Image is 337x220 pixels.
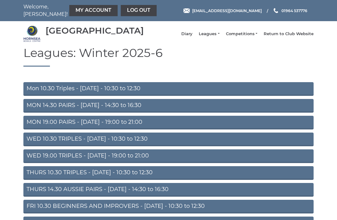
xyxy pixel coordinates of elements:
a: MON 14.30 PAIRS - [DATE] - 14:30 to 16:30 [23,99,314,113]
a: Email [EMAIL_ADDRESS][DOMAIN_NAME] [183,8,262,14]
span: 01964 537776 [281,8,307,13]
a: Leagues [199,31,219,37]
a: THURS 14.30 AUSSIE PAIRS - [DATE] - 14:30 to 16:30 [23,183,314,197]
a: FRI 10.30 BEGINNERS AND IMPROVERS - [DATE] - 10:30 to 12:30 [23,200,314,213]
div: [GEOGRAPHIC_DATA] [46,26,144,35]
img: Phone us [274,8,278,13]
a: Phone us 01964 537776 [273,8,307,14]
span: [EMAIL_ADDRESS][DOMAIN_NAME] [192,8,262,13]
img: Email [183,8,190,13]
img: Hornsea Bowls Centre [23,25,41,42]
a: Diary [181,31,193,37]
a: My Account [69,5,118,16]
a: WED 10.30 TRIPLES - [DATE] - 10:30 to 12:30 [23,133,314,146]
a: Competitions [226,31,257,37]
a: WED 19.00 TRIPLES - [DATE] - 19:00 to 21:00 [23,149,314,163]
h1: Leagues: Winter 2025-6 [23,46,314,67]
a: THURS 10.30 TRIPLES - [DATE] - 10:30 to 12:30 [23,166,314,180]
a: MON 19.00 PAIRS - [DATE] - 19:00 to 21:00 [23,116,314,129]
a: Mon 10.30 Triples - [DATE] - 10:30 to 12:30 [23,82,314,96]
nav: Welcome, [PERSON_NAME]! [23,3,139,18]
a: Return to Club Website [264,31,314,37]
a: Log out [121,5,157,16]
